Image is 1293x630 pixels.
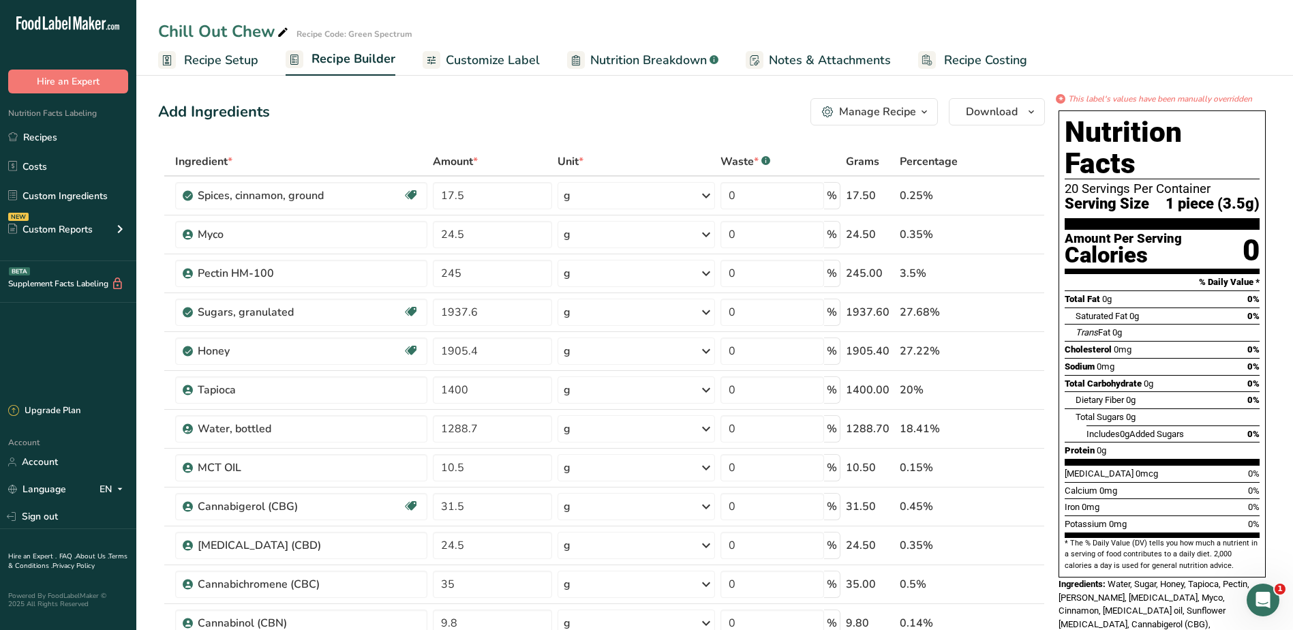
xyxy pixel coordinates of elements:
[1065,117,1260,179] h1: Nutrition Facts
[184,51,258,70] span: Recipe Setup
[1248,485,1260,496] span: 0%
[900,226,980,243] div: 0.35%
[564,460,571,476] div: g
[8,552,57,561] a: Hire an Expert .
[1068,93,1252,105] i: This label's values have been manually overridden
[846,498,894,515] div: 31.50
[1248,502,1260,512] span: 0%
[8,477,66,501] a: Language
[175,153,232,170] span: Ingredient
[1247,429,1260,439] span: 0%
[564,304,571,320] div: g
[1243,232,1260,269] div: 0
[564,498,571,515] div: g
[1076,395,1124,405] span: Dietary Fiber
[1247,361,1260,372] span: 0%
[900,265,980,282] div: 3.5%
[590,51,707,70] span: Nutrition Breakdown
[900,153,958,170] span: Percentage
[1065,519,1107,529] span: Potassium
[900,343,980,359] div: 27.22%
[158,101,270,123] div: Add Ingredients
[900,382,980,398] div: 20%
[949,98,1045,125] button: Download
[158,45,258,76] a: Recipe Setup
[198,382,368,398] div: Tapioca
[433,153,478,170] span: Amount
[8,404,80,418] div: Upgrade Plan
[846,382,894,398] div: 1400.00
[564,421,571,437] div: g
[9,267,30,275] div: BETA
[52,561,95,571] a: Privacy Policy
[198,304,368,320] div: Sugars, granulated
[198,498,368,515] div: Cannabigerol (CBG)
[198,187,368,204] div: Spices, cinnamon, ground
[1247,584,1279,616] iframe: Intercom live chat
[1126,395,1136,405] span: 0g
[1247,378,1260,389] span: 0%
[564,343,571,359] div: g
[1248,468,1260,479] span: 0%
[900,304,980,320] div: 27.68%
[1065,378,1142,389] span: Total Carbohydrate
[1120,429,1129,439] span: 0g
[198,226,368,243] div: Myco
[1065,274,1260,290] section: % Daily Value *
[198,265,368,282] div: Pectin HM-100
[76,552,108,561] a: About Us .
[1097,445,1106,455] span: 0g
[846,343,894,359] div: 1905.40
[1248,519,1260,529] span: 0%
[1102,294,1112,304] span: 0g
[746,45,891,76] a: Notes & Attachments
[1065,344,1112,355] span: Cholesterol
[1097,361,1114,372] span: 0mg
[846,153,879,170] span: Grams
[8,592,128,608] div: Powered By FoodLabelMaker © 2025 All Rights Reserved
[1275,584,1286,595] span: 1
[900,460,980,476] div: 0.15%
[846,304,894,320] div: 1937.60
[846,576,894,592] div: 35.00
[423,45,540,76] a: Customize Label
[1065,502,1080,512] span: Iron
[900,421,980,437] div: 18.41%
[198,421,368,437] div: Water, bottled
[1086,429,1184,439] span: Includes Added Sugars
[1082,502,1099,512] span: 0mg
[1247,395,1260,405] span: 0%
[1129,311,1139,321] span: 0g
[900,498,980,515] div: 0.45%
[1112,327,1122,337] span: 0g
[846,226,894,243] div: 24.50
[564,576,571,592] div: g
[8,213,29,221] div: NEW
[564,187,571,204] div: g
[564,537,571,554] div: g
[1065,468,1134,479] span: [MEDICAL_DATA]
[944,51,1027,70] span: Recipe Costing
[900,576,980,592] div: 0.5%
[900,187,980,204] div: 0.25%
[846,187,894,204] div: 17.50
[1247,311,1260,321] span: 0%
[900,537,980,554] div: 0.35%
[1065,538,1260,571] section: * The % Daily Value (DV) tells you how much a nutrient in a serving of food contributes to a dail...
[564,382,571,398] div: g
[1076,412,1124,422] span: Total Sugars
[1065,232,1182,245] div: Amount Per Serving
[1247,344,1260,355] span: 0%
[286,44,395,76] a: Recipe Builder
[311,50,395,68] span: Recipe Builder
[846,265,894,282] div: 245.00
[198,343,368,359] div: Honey
[1065,182,1260,196] div: 20 Servings Per Container
[1065,196,1149,213] span: Serving Size
[1059,579,1106,589] span: Ingredients:
[8,222,93,237] div: Custom Reports
[1065,445,1095,455] span: Protein
[296,28,412,40] div: Recipe Code: Green Spectrum
[198,460,368,476] div: MCT OIL
[1076,311,1127,321] span: Saturated Fat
